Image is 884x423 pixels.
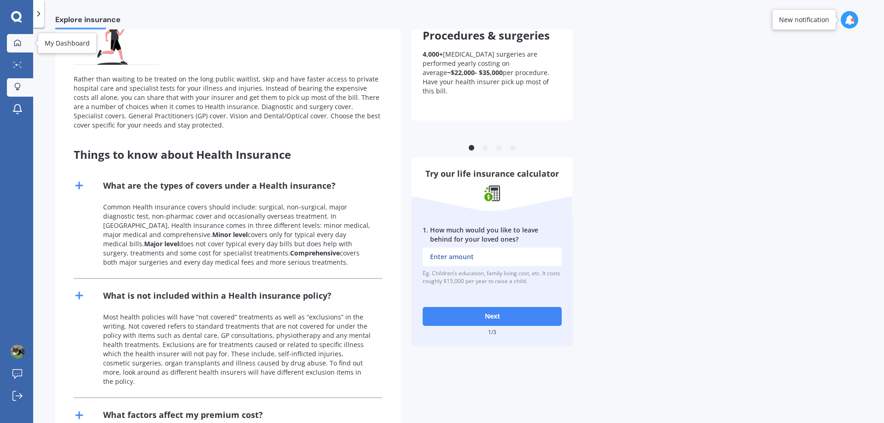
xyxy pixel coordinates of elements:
button: Next [423,307,562,325]
button: 4 [508,144,518,153]
p: Most health policies will have “not covered” treatments as well as “exclusions” in the writing. N... [103,313,371,386]
b: Minor level [212,230,248,239]
button: 2 [481,144,490,153]
span: Things to know about Health Insurance [74,147,291,162]
span: Explore insurance [55,15,121,28]
b: ~$22,000- $35,000 [447,68,503,77]
h3: Try our life insurance calculator [423,168,562,179]
div: What is not included within a Health insurance policy? [103,290,331,301]
div: New notification [779,15,829,24]
div: What are the types of covers under a Health insurance? [103,180,336,191]
div: 1 / 3 [423,330,562,335]
div: 1 . [423,226,428,244]
button: 1 [467,144,476,153]
input: Enter amount [423,248,562,266]
span: Procedures & surgeries [423,28,550,43]
div: Eg. Children’s education, family living cost, etc. It costs roughly $15,000 per year to raise a c... [423,270,562,285]
b: Major level [144,239,179,248]
label: How much would you like to leave behind for your loved ones? [423,226,562,244]
div: What factors affect my premium cost? [103,409,263,421]
p: [MEDICAL_DATA] surgeries are performed yearly costing on average per procedure. Have your health ... [423,50,562,96]
b: Comprehensive [290,249,340,257]
div: My Dashboard [45,39,90,48]
div: Rather than waiting to be treated on the long public waitlist, skip and have faster access to pri... [74,75,382,130]
img: Health insurance [74,10,159,65]
b: 4,000+ [423,50,443,58]
button: 3 [494,144,504,153]
p: Common Health insurance covers should include: surgical, non-surgical, major diagnostic test, non... [103,203,371,267]
img: ACg8ocLZNHjibMeWA9_YehVr2bdLFu7YtwRtalPQz8l5jXJ06ekJO6l6=s96-c [11,345,24,359]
